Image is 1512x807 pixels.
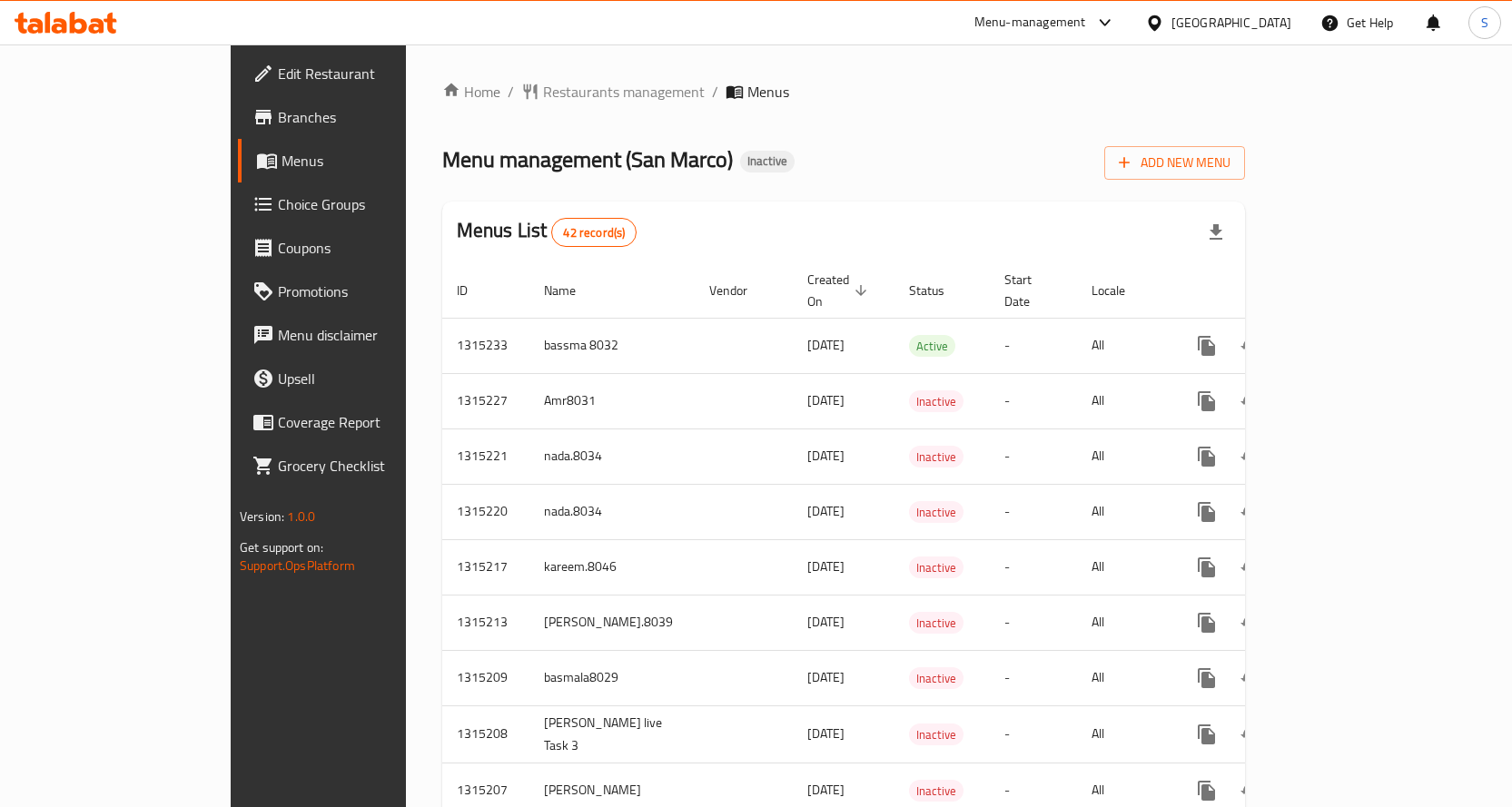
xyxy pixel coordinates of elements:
span: Version: [240,505,284,528]
span: Grocery Checklist [278,455,469,477]
li: / [712,81,718,103]
nav: breadcrumb [442,81,1245,103]
a: Branches [238,95,483,139]
td: - [990,484,1077,539]
td: kareem.8046 [529,539,695,595]
td: 1315213 [442,595,529,650]
td: - [990,318,1077,373]
span: Created On [807,269,873,312]
span: Promotions [278,280,469,302]
td: Amr8031 [529,373,695,428]
span: Menu disclaimer [278,324,469,346]
span: Inactive [909,447,964,467]
span: Inactive [909,613,964,634]
a: Upsell [238,357,483,400]
td: - [990,650,1077,705]
span: [DATE] [807,555,845,578]
span: Menus [282,150,469,172]
span: Upsell [278,368,469,389]
span: [DATE] [807,389,845,412]
span: Menu management ( San Marco ) [442,139,733,180]
span: Inactive [909,502,964,523]
td: All [1077,318,1171,373]
span: [DATE] [807,722,845,745]
button: Add New Menu [1104,146,1245,180]
div: Menu-management [974,12,1086,34]
td: 1315217 [442,539,529,595]
button: more [1185,379,1229,423]
div: Inactive [909,612,964,634]
h2: Menus List [457,217,637,247]
span: Edit Restaurant [278,63,469,84]
button: more [1185,713,1229,756]
span: Inactive [909,668,964,689]
span: [DATE] [807,499,845,523]
div: Inactive [909,667,964,689]
span: Inactive [740,153,795,169]
div: Export file [1194,211,1238,254]
span: [DATE] [807,778,845,802]
button: Change Status [1229,601,1272,645]
span: Coupons [278,237,469,259]
td: 1315208 [442,705,529,763]
td: All [1077,539,1171,595]
td: nada.8034 [529,484,695,539]
td: [PERSON_NAME].8039 [529,595,695,650]
div: [GEOGRAPHIC_DATA] [1171,13,1291,33]
button: Change Status [1229,435,1272,478]
a: Support.OpsPlatform [240,554,355,577]
span: Add New Menu [1119,152,1230,174]
div: Inactive [909,446,964,467]
a: Coverage Report [238,400,483,444]
td: - [990,595,1077,650]
button: more [1185,324,1229,368]
a: Coupons [238,226,483,270]
td: All [1077,373,1171,428]
span: Inactive [909,781,964,802]
li: / [508,81,514,103]
td: 1315221 [442,428,529,484]
th: Actions [1171,263,1374,319]
td: All [1077,595,1171,650]
span: Locale [1092,280,1149,301]
span: Vendor [709,280,771,301]
td: All [1077,650,1171,705]
span: Branches [278,106,469,128]
a: Promotions [238,270,483,313]
span: Inactive [909,724,964,745]
span: Inactive [909,557,964,578]
div: Inactive [909,501,964,523]
span: Get support on: [240,536,323,559]
button: Change Status [1229,713,1272,756]
span: Status [909,280,968,301]
div: Inactive [909,780,964,802]
td: bassma 8032 [529,318,695,373]
div: Total records count [551,218,637,247]
div: Inactive [909,556,964,578]
td: - [990,705,1077,763]
button: Change Status [1229,546,1272,589]
td: All [1077,484,1171,539]
button: more [1185,656,1229,700]
span: Active [909,336,955,357]
a: Restaurants management [521,81,705,103]
td: [PERSON_NAME] live Task 3 [529,705,695,763]
span: Name [544,280,599,301]
span: Menus [747,81,789,103]
div: Inactive [740,151,795,172]
td: - [990,373,1077,428]
button: Change Status [1229,656,1272,700]
span: Coverage Report [278,411,469,433]
div: Active [909,335,955,357]
span: 42 record(s) [552,224,636,241]
a: Menus [238,139,483,182]
a: Choice Groups [238,182,483,226]
td: 1315209 [442,650,529,705]
td: nada.8034 [529,428,695,484]
span: [DATE] [807,665,845,689]
a: Menu disclaimer [238,313,483,357]
td: - [990,428,1077,484]
td: - [990,539,1077,595]
td: 1315233 [442,318,529,373]
span: Start Date [1004,269,1055,312]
